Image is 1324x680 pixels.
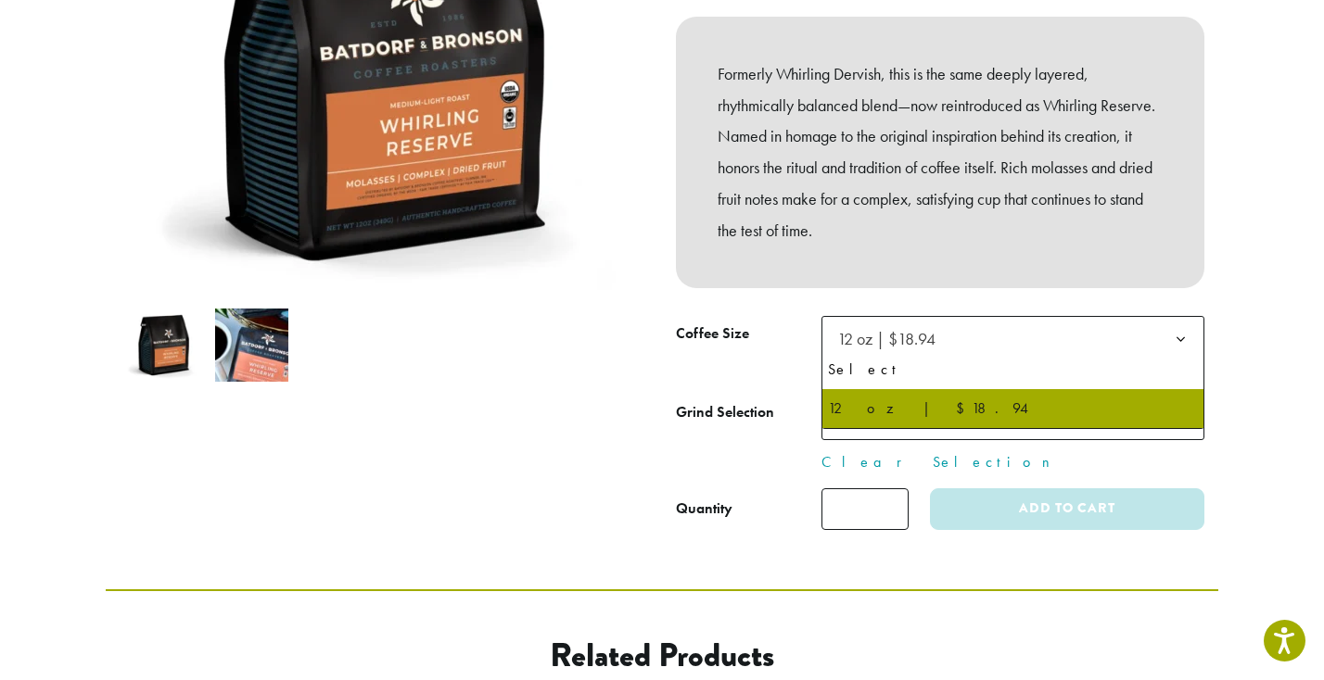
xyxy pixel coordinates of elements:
label: Coffee Size [676,321,821,347]
a: Clear Selection [821,451,1204,473]
div: Quantity [676,497,732,520]
span: 12 oz | $18.94 [837,328,936,349]
img: Whirling Reserve - Image 2 [215,309,288,382]
h2: Related products [255,636,1069,675]
img: Whirling Reserve [127,309,200,382]
p: Formerly Whirling Dervish, this is the same deeply layered, rhythmically balanced blend—now reint... [718,58,1163,246]
li: Select [822,350,1203,389]
span: 12 oz | $18.94 [821,316,1204,361]
label: Grind Selection [676,399,821,426]
input: Product quantity [821,488,909,530]
div: 12 oz | $18.94 [828,395,1198,422]
span: 12 oz | $18.94 [830,321,954,357]
button: Add to cart [930,488,1204,530]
